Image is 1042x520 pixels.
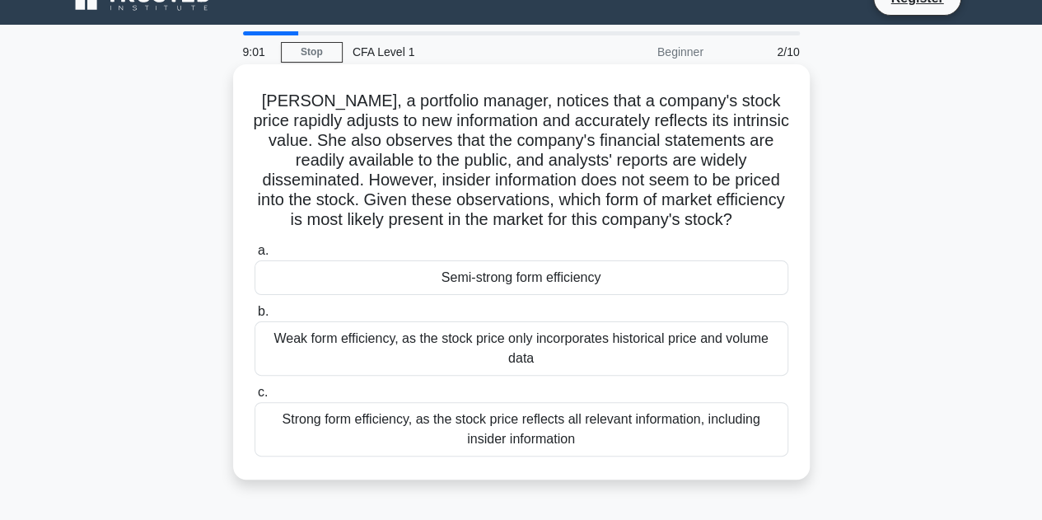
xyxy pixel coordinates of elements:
[255,260,788,295] div: Semi-strong form efficiency
[258,304,269,318] span: b.
[255,402,788,457] div: Strong form efficiency, as the stock price reflects all relevant information, including insider i...
[258,385,268,399] span: c.
[343,35,569,68] div: CFA Level 1
[569,35,713,68] div: Beginner
[281,42,343,63] a: Stop
[233,35,281,68] div: 9:01
[253,91,790,231] h5: [PERSON_NAME], a portfolio manager, notices that a company's stock price rapidly adjusts to new i...
[258,243,269,257] span: a.
[255,321,788,376] div: Weak form efficiency, as the stock price only incorporates historical price and volume data
[713,35,810,68] div: 2/10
